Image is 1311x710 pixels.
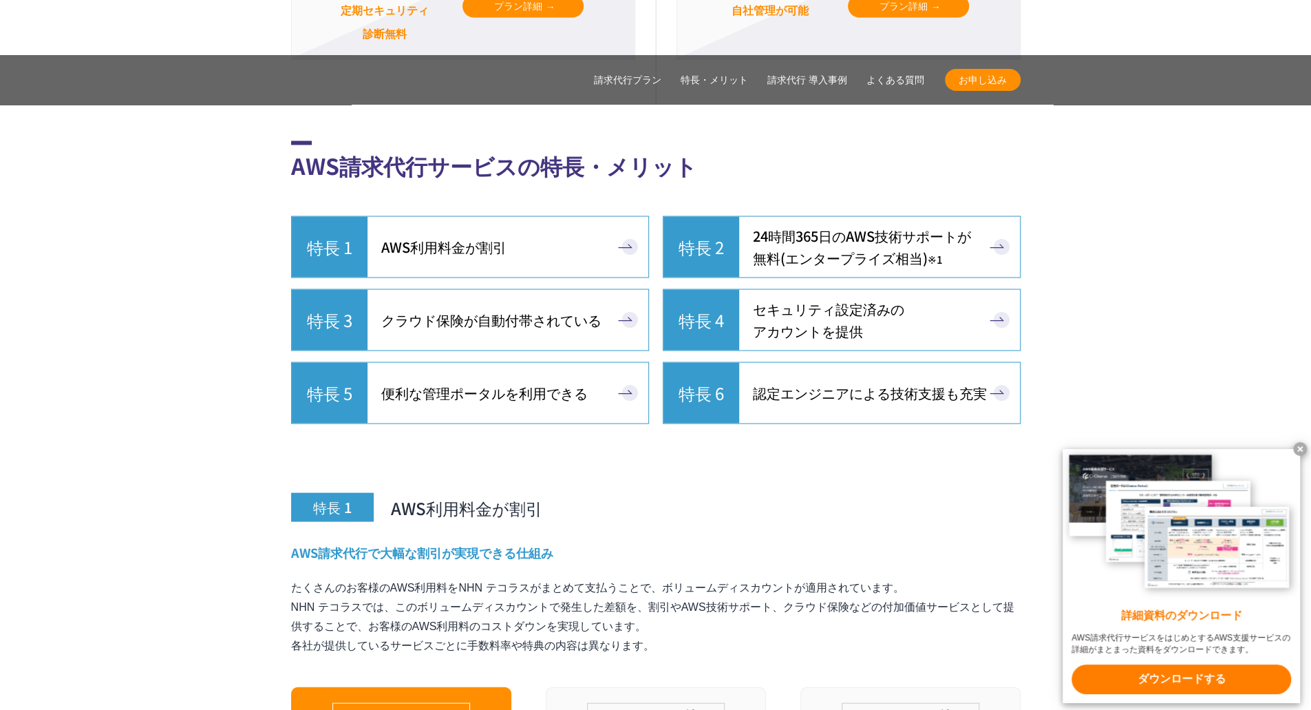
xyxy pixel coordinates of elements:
a: お申し込み [945,69,1021,91]
span: 特長 2 [663,216,739,277]
x-t: 詳細資料のダウンロード [1072,608,1291,624]
a: 特長・メリット [681,73,748,87]
h4: AWS請求代行で大幅な割引が実現できる仕組み [291,543,1021,561]
x-t: AWS請求代行サービスをはじめとするAWS支援サービスの詳細がまとまった資料をダウンロードできます。 [1072,632,1291,656]
a: 特長 5 便利な管理ポータルを利用できる [291,362,649,424]
span: お申し込み [945,73,1021,87]
p: たくさんのお客様のAWS利用料をNHN テコラスがまとめて支払うことで、ボリュームディスカウントが適用されています。 NHN テコラスでは、このボリュームディスカウントで発生した差額を、割引やA... [291,578,1021,655]
a: 請求代行 導入事例 [767,73,847,87]
a: 特長 6 認定エンジニアによる技術支援も充実 [663,362,1021,424]
x-t: ダウンロードする [1072,665,1291,694]
span: 特長 6 [663,362,739,423]
a: よくある質問 [866,73,924,87]
small: ※1 [928,251,943,266]
span: 特長 4 [663,289,739,350]
span: AWS利用料金が割引 [381,236,507,258]
span: AWS利用料金が割引 [391,496,542,519]
a: 特長 4 セキュリティ設定済みのアカウントを提供 [663,289,1021,351]
span: 便利な管理ポータルを利用 できる [381,382,588,404]
a: 特長 1 AWS利用料金が割引 [291,216,649,278]
h2: AWS請求代行サービスの特長・メリット [291,140,1021,181]
span: 認定エンジニアによる技術支援も充実 [753,382,987,404]
a: 特長 2 24時間365日のAWS技術サポートが無料(エンタープライズ相当)※1 [663,216,1021,278]
span: セキュリティ設定済みの アカウントを提供 [753,297,904,342]
a: 特長 3 クラウド保険が自動付帯されている [291,289,649,351]
span: クラウド保険が自動付帯されている [381,309,601,331]
span: 特長 5 [292,362,367,423]
span: 特長 1 [292,216,367,277]
a: 請求代行プラン [594,73,661,87]
span: 24時間365日の AWS技術サポートが 無料 (エンタープライズ相当) [753,225,971,269]
a: 詳細資料のダウンロード AWS請求代行サービスをはじめとするAWS支援サービスの詳細がまとまった資料をダウンロードできます。 ダウンロードする [1063,449,1300,703]
span: 特長 1 [291,492,374,521]
span: 特長 3 [292,289,367,350]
